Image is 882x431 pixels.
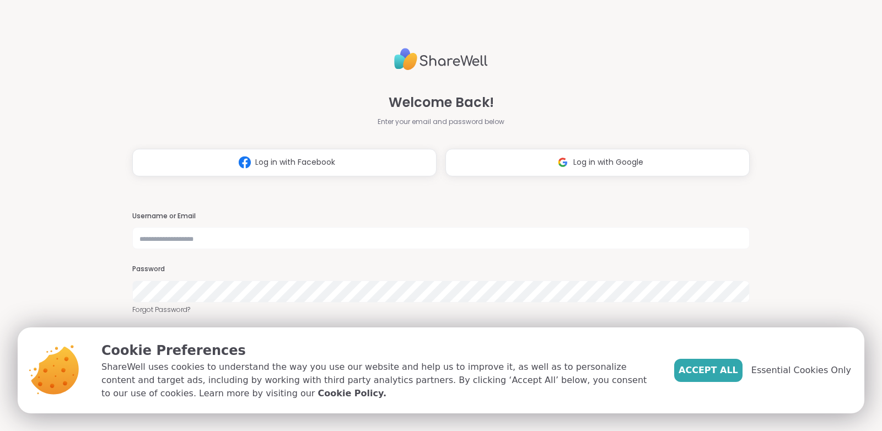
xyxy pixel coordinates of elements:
[132,265,750,274] h3: Password
[389,93,494,112] span: Welcome Back!
[255,157,335,168] span: Log in with Facebook
[132,149,437,176] button: Log in with Facebook
[234,152,255,173] img: ShareWell Logomark
[132,305,750,315] a: Forgot Password?
[445,149,750,176] button: Log in with Google
[101,360,657,400] p: ShareWell uses cookies to understand the way you use our website and help us to improve it, as we...
[674,359,743,382] button: Accept All
[552,152,573,173] img: ShareWell Logomark
[101,341,657,360] p: Cookie Preferences
[394,44,488,75] img: ShareWell Logo
[679,364,738,377] span: Accept All
[318,387,386,400] a: Cookie Policy.
[573,157,643,168] span: Log in with Google
[751,364,851,377] span: Essential Cookies Only
[132,212,750,221] h3: Username or Email
[378,117,504,127] span: Enter your email and password below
